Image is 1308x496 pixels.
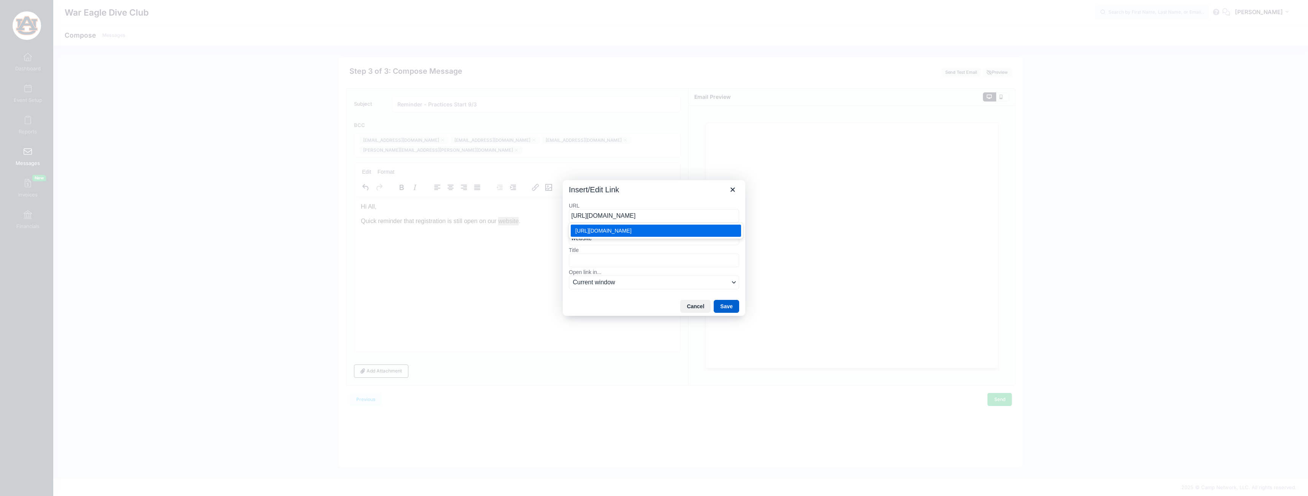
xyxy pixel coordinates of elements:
p: Hi All, [6,6,319,14]
h1: Insert/Edit Link [569,185,619,195]
button: Open link in... [569,276,739,289]
body: Rich Text Area. Press ALT-0 for help. [6,6,319,29]
p: Quick reminder that registration is still open on our website. [6,21,319,29]
div: https://www.wareaglediveclub.com/club-practice.html [571,225,741,237]
button: Save [714,300,739,313]
span: Current window [573,278,729,287]
label: Open link in... [569,269,739,276]
button: Cancel [680,300,711,313]
button: Close [726,183,739,196]
label: URL [569,202,739,209]
label: Title [569,247,739,254]
div: [URL][DOMAIN_NAME] [575,226,738,235]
